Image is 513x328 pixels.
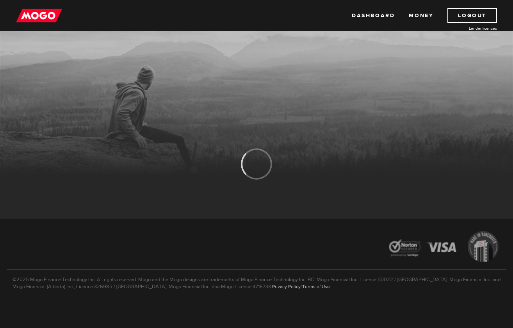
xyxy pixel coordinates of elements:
a: Terms of Use [302,283,330,290]
p: ©2025 Mogo Finance Technology Inc. All rights reserved. Mogo and the Mogo designs are trademarks ... [7,269,506,290]
a: Dashboard [352,8,395,23]
a: Privacy Policy [272,283,301,290]
a: Money [409,8,433,23]
a: Logout [447,8,497,23]
img: mogo_logo-11ee424be714fa7cbb0f0f49df9e16ec.png [16,8,62,23]
a: Lender licences [438,25,497,31]
img: legal-icons-92a2ffecb4d32d839781d1b4e4802d7b.png [381,225,506,269]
